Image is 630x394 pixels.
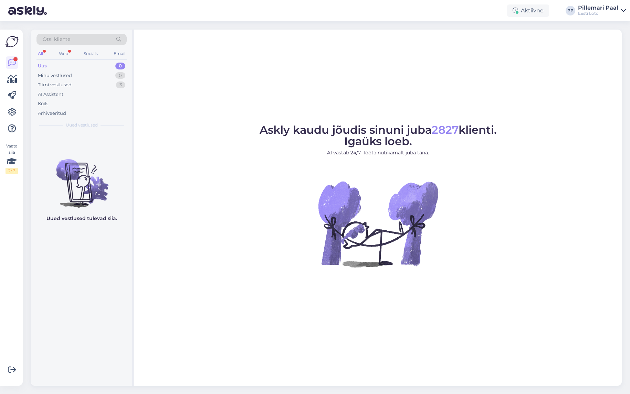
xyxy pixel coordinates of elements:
[6,35,19,48] img: Askly Logo
[507,4,549,17] div: Aktiivne
[578,11,618,16] div: Eesti Loto
[57,49,70,58] div: Web
[38,72,72,79] div: Minu vestlused
[115,63,125,69] div: 0
[43,36,70,43] span: Otsi kliente
[46,215,117,222] p: Uued vestlused tulevad siia.
[260,123,497,148] span: Askly kaudu jõudis sinuni juba klienti. Igaüks loeb.
[6,168,18,174] div: 2 / 3
[38,91,63,98] div: AI Assistent
[38,100,48,107] div: Kõik
[38,63,47,69] div: Uus
[112,49,127,58] div: Email
[566,6,575,15] div: PP
[38,110,66,117] div: Arhiveeritud
[578,5,626,16] a: Pillemari PaalEesti Loto
[31,147,132,209] img: No chats
[316,162,440,286] img: No Chat active
[115,72,125,79] div: 0
[578,5,618,11] div: Pillemari Paal
[38,81,72,88] div: Tiimi vestlused
[432,123,459,136] span: 2827
[66,122,98,128] span: Uued vestlused
[36,49,44,58] div: All
[82,49,99,58] div: Socials
[6,143,18,174] div: Vaata siia
[116,81,125,88] div: 3
[260,149,497,156] p: AI vastab 24/7. Tööta nutikamalt juba täna.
